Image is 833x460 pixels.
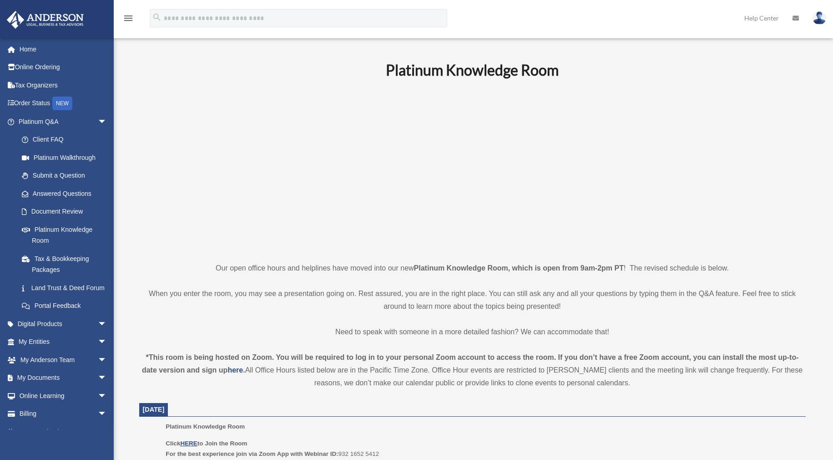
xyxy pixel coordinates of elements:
[98,112,116,131] span: arrow_drop_down
[139,351,806,389] div: All Office Hours listed below are in the Pacific Time Zone. Office Hour events are restricted to ...
[6,112,121,131] a: Platinum Q&Aarrow_drop_down
[180,440,197,447] a: HERE
[152,12,162,22] i: search
[166,450,338,457] b: For the best experience join via Zoom App with Webinar ID:
[52,97,72,110] div: NEW
[123,16,134,24] a: menu
[98,351,116,369] span: arrow_drop_down
[13,279,121,297] a: Land Trust & Deed Forum
[98,333,116,352] span: arrow_drop_down
[6,369,121,387] a: My Documentsarrow_drop_down
[98,405,116,424] span: arrow_drop_down
[227,366,243,374] a: here
[143,406,165,413] span: [DATE]
[13,148,121,167] a: Platinum Walkthrough
[123,13,134,24] i: menu
[6,351,121,369] a: My Anderson Teamarrow_drop_down
[13,131,121,149] a: Client FAQ
[98,369,116,388] span: arrow_drop_down
[414,264,624,272] strong: Platinum Knowledge Room, which is open from 9am-2pm PT
[13,297,121,315] a: Portal Feedback
[6,315,121,333] a: Digital Productsarrow_drop_down
[6,76,121,94] a: Tax Organizers
[98,315,116,333] span: arrow_drop_down
[13,184,121,203] a: Answered Questions
[6,333,121,351] a: My Entitiesarrow_drop_down
[243,366,245,374] strong: .
[139,287,806,313] p: When you enter the room, you may see a presentation going on. Rest assured, you are in the right ...
[13,250,121,279] a: Tax & Bookkeeping Packages
[142,353,799,374] strong: *This room is being hosted on Zoom. You will be required to log in to your personal Zoom account ...
[13,220,116,250] a: Platinum Knowledge Room
[166,440,247,447] b: Click to Join the Room
[6,40,121,58] a: Home
[813,11,826,25] img: User Pic
[6,387,121,405] a: Online Learningarrow_drop_down
[6,405,121,423] a: Billingarrow_drop_down
[139,326,806,338] p: Need to speak with someone in a more detailed fashion? We can accommodate that!
[13,203,121,221] a: Document Review
[98,387,116,405] span: arrow_drop_down
[336,91,609,245] iframe: 231110_Toby_KnowledgeRoom
[4,11,86,29] img: Anderson Advisors Platinum Portal
[6,423,121,441] a: Events Calendar
[13,167,121,185] a: Submit a Question
[139,262,806,275] p: Our open office hours and helplines have moved into our new ! The revised schedule is below.
[6,94,121,113] a: Order StatusNEW
[6,58,121,77] a: Online Ordering
[166,423,245,430] span: Platinum Knowledge Room
[166,438,799,460] p: 932 1652 5412
[386,61,559,79] b: Platinum Knowledge Room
